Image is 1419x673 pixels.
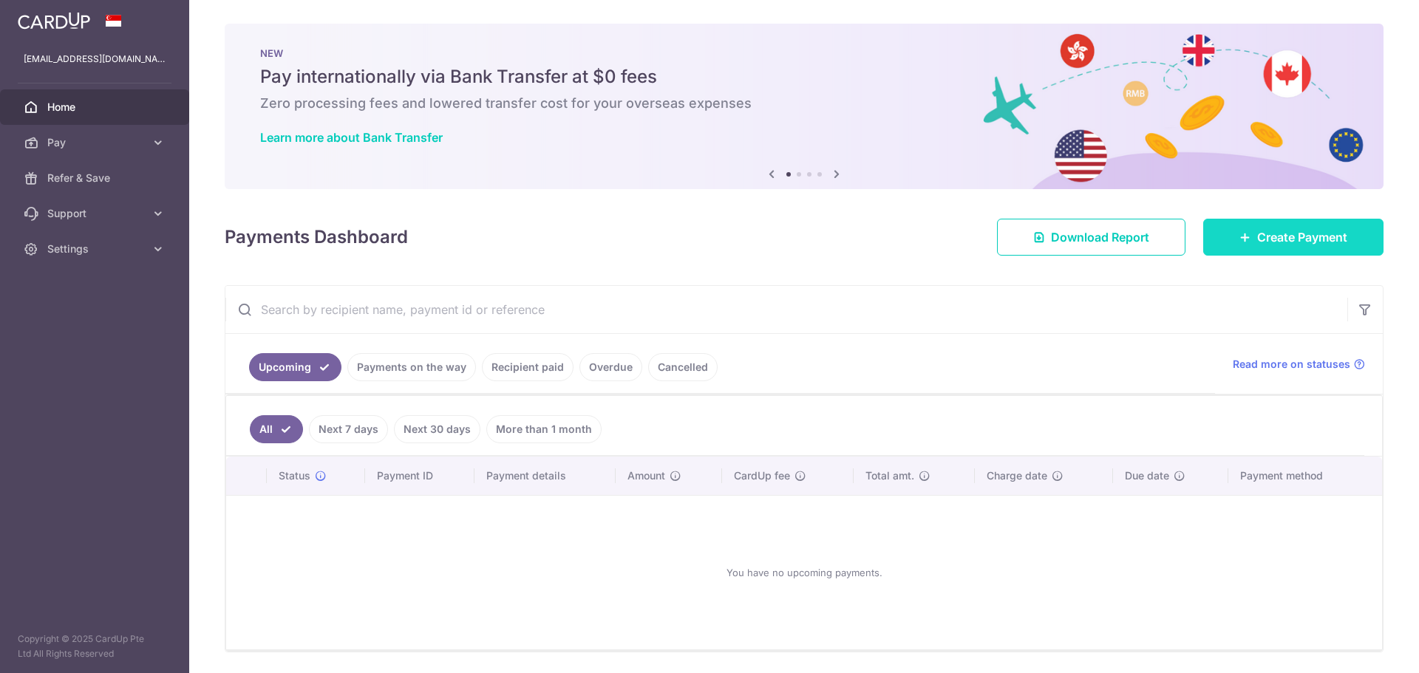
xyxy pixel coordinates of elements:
[865,468,914,483] span: Total amt.
[482,353,574,381] a: Recipient paid
[987,468,1047,483] span: Charge date
[997,219,1185,256] a: Download Report
[225,224,408,250] h4: Payments Dashboard
[260,95,1348,112] h6: Zero processing fees and lowered transfer cost for your overseas expenses
[24,52,166,66] p: [EMAIL_ADDRESS][DOMAIN_NAME]
[579,353,642,381] a: Overdue
[1051,228,1149,246] span: Download Report
[1203,219,1384,256] a: Create Payment
[249,353,341,381] a: Upcoming
[225,286,1347,333] input: Search by recipient name, payment id or reference
[47,242,145,256] span: Settings
[627,468,665,483] span: Amount
[250,415,303,443] a: All
[47,206,145,221] span: Support
[225,24,1384,189] img: Bank transfer banner
[1233,357,1365,372] a: Read more on statuses
[347,353,476,381] a: Payments on the way
[648,353,718,381] a: Cancelled
[47,135,145,150] span: Pay
[47,171,145,185] span: Refer & Save
[47,100,145,115] span: Home
[279,468,310,483] span: Status
[1228,457,1382,495] th: Payment method
[1233,357,1350,372] span: Read more on statuses
[1257,228,1347,246] span: Create Payment
[260,130,443,145] a: Learn more about Bank Transfer
[260,47,1348,59] p: NEW
[734,468,790,483] span: CardUp fee
[474,457,616,495] th: Payment details
[309,415,388,443] a: Next 7 days
[18,12,90,30] img: CardUp
[394,415,480,443] a: Next 30 days
[365,457,474,495] th: Payment ID
[244,508,1364,638] div: You have no upcoming payments.
[33,10,64,24] span: Help
[260,65,1348,89] h5: Pay internationally via Bank Transfer at $0 fees
[486,415,602,443] a: More than 1 month
[1125,468,1169,483] span: Due date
